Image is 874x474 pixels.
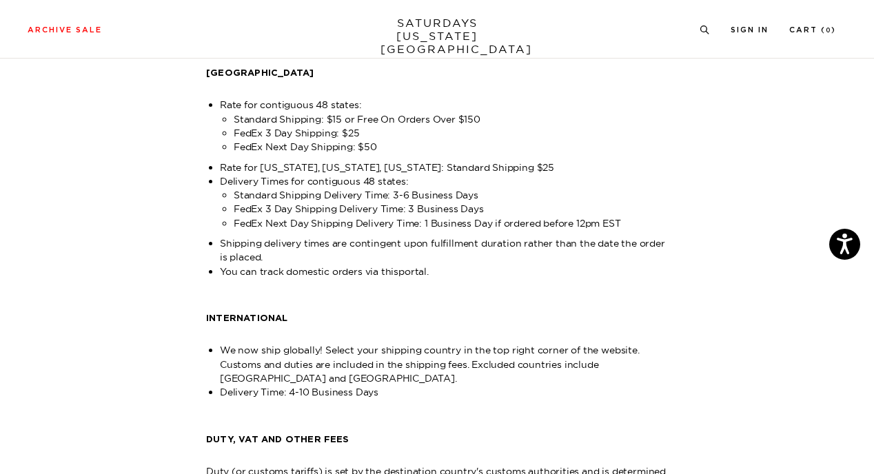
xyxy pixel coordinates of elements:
[234,127,359,139] span: FedEx 3 Day Shipping: $25
[206,314,288,323] b: INTERNATIONAL
[234,141,377,153] span: FedEx Next Day Shipping: $50
[234,189,478,201] span: Standard Shipping Delivery Time: 3-6 Business Days
[789,26,836,34] a: Cart (0)
[220,161,554,174] span: Rate for [US_STATE], [US_STATE], [US_STATE]: Standard Shipping $25
[398,265,427,278] a: portal
[220,344,640,384] span: We now ship globally! Select your shipping country in the top right corner of the website. Custom...
[220,99,362,111] span: Rate for contiguous 48 states:
[206,69,314,78] b: [GEOGRAPHIC_DATA]
[28,26,102,34] a: Archive Sale
[220,386,378,398] span: Delivery Time: 4-10 Business Days
[220,265,429,278] span: You can track domestic orders via this .
[380,17,494,56] a: SATURDAYS[US_STATE][GEOGRAPHIC_DATA]
[206,435,349,444] b: DUTY, VAT AND OTHER FEES
[234,217,620,229] span: FedEx Next Day Shipping Delivery Time: 1 Business Day if ordered before 12pm EST
[826,28,831,34] small: 0
[234,113,480,125] span: Standard Shipping: $15 or Free On Orders Over $150
[731,26,769,34] a: Sign In
[220,175,409,187] span: Delivery Times for contiguous 48 states:
[220,237,665,263] span: Shipping delivery times are contingent upon fulfillment duration rather than the date the order i...
[234,203,484,215] span: FedEx 3 Day Shipping Delivery Time: 3 Business Days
